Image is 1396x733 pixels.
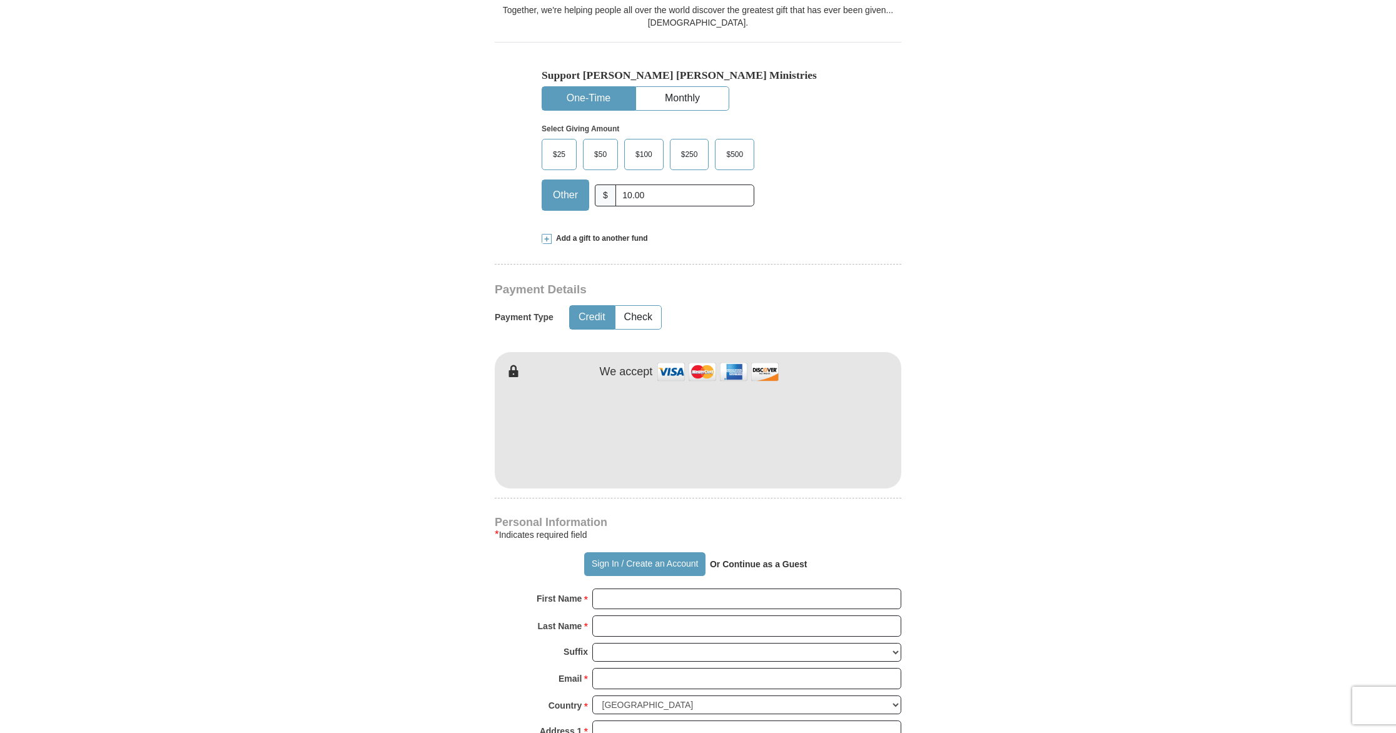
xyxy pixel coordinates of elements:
[547,145,572,164] span: $25
[495,283,814,297] h3: Payment Details
[549,697,582,714] strong: Country
[542,124,619,133] strong: Select Giving Amount
[720,145,749,164] span: $500
[547,186,584,205] span: Other
[538,617,582,635] strong: Last Name
[564,643,588,660] strong: Suffix
[542,69,854,82] h5: Support [PERSON_NAME] [PERSON_NAME] Ministries
[629,145,659,164] span: $100
[636,87,729,110] button: Monthly
[595,185,616,206] span: $
[542,87,635,110] button: One-Time
[615,306,661,329] button: Check
[710,559,807,569] strong: Or Continue as a Guest
[675,145,704,164] span: $250
[570,306,614,329] button: Credit
[537,590,582,607] strong: First Name
[655,358,781,385] img: credit cards accepted
[559,670,582,687] strong: Email
[552,233,648,244] span: Add a gift to another fund
[495,312,554,323] h5: Payment Type
[600,365,653,379] h4: We accept
[495,379,901,485] iframe: To enrich screen reader interactions, please activate Accessibility in Grammarly extension settings
[615,185,754,206] input: Other Amount
[584,552,705,576] button: Sign In / Create an Account
[495,527,901,542] div: Indicates required field
[495,517,901,527] h4: Personal Information
[495,4,901,29] div: Together, we're helping people all over the world discover the greatest gift that has ever been g...
[588,145,613,164] span: $50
